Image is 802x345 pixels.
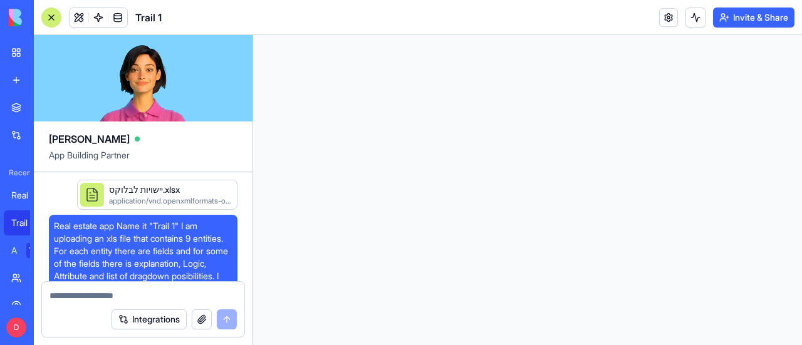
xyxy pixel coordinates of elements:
button: Invite & Share [713,8,794,28]
div: יישויות לבלוקס.xlsx [109,183,232,196]
div: Real Estate AI Assistant [11,189,46,202]
div: TRY [26,243,46,258]
span: Recent [4,168,30,178]
div: AI Logo Generator [11,244,18,257]
span: [PERSON_NAME] [49,131,130,147]
a: AI Logo GeneratorTRY [4,238,54,263]
div: Trail 1 [11,217,46,229]
div: application/vnd.openxmlformats-officedocument.spreadsheetml.sheet [109,196,232,206]
span: Trail 1 [135,10,162,25]
span: App Building Partner [49,149,237,172]
span: D [6,317,26,337]
button: Integrations [112,309,187,329]
a: Trail 1 [4,210,54,235]
img: logo [9,9,86,26]
a: Real Estate AI Assistant [4,183,54,208]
